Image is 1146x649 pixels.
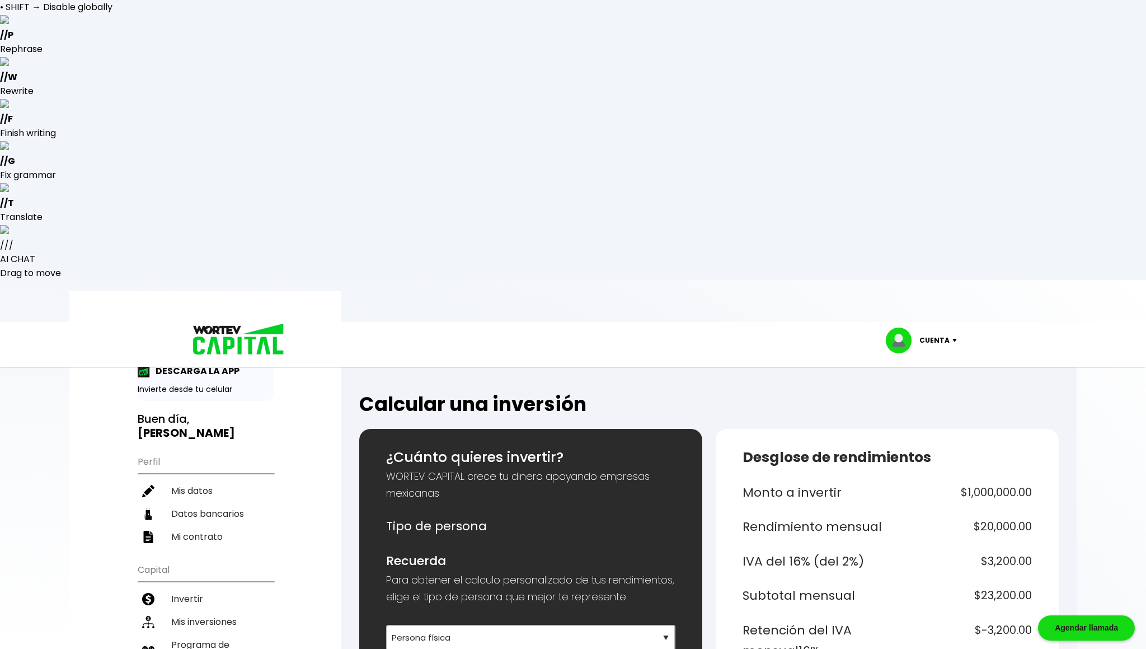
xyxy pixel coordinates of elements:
[138,384,274,395] p: Invierte desde tu celular
[386,572,675,605] p: Para obtener el calculo personalizado de tus rendimientos, elige el tipo de persona que mejor te ...
[138,449,274,548] ul: Perfil
[743,482,883,503] h6: Monto a invertir
[150,364,239,378] p: DESCARGA LA APP
[386,447,675,468] h5: ¿Cuánto quieres invertir?
[142,508,154,520] img: datos-icon.10cf9172.svg
[892,516,1032,538] h6: $20,000.00
[138,610,274,633] a: Mis inversiones
[892,551,1032,572] h6: $3,200.00
[1038,615,1135,641] div: Agendar llamada
[892,585,1032,606] h6: $23,200.00
[359,393,1059,415] h2: Calcular una inversión
[743,585,883,606] h6: Subtotal mensual
[138,502,274,525] a: Datos bancarios
[743,447,1032,468] h5: Desglose de rendimientos
[950,339,965,342] img: icon-down
[142,616,154,628] img: inversiones-icon.6695dc30.svg
[138,425,235,441] b: [PERSON_NAME]
[181,322,288,358] img: logo_wortev_capital
[142,531,154,543] img: contrato-icon.f2db500c.svg
[386,550,675,572] h6: Recuerda
[743,516,883,538] h6: Rendimiento mensual
[892,482,1032,503] h6: $1,000,000.00
[138,525,274,548] a: Mi contrato
[743,551,883,572] h6: IVA del 16% (del 2%)
[138,479,274,502] a: Mis datos
[138,587,274,610] a: Invertir
[142,593,154,605] img: invertir-icon.b3b967d7.svg
[919,332,950,349] p: Cuenta
[886,328,919,353] img: profile-image
[142,485,154,497] img: editar-icon.952d3147.svg
[386,516,675,537] h6: Tipo de persona
[138,365,150,377] img: app-icon
[386,468,675,502] p: WORTEV CAPITAL crece tu dinero apoyando empresas mexicanas
[138,412,274,440] h3: Buen día,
